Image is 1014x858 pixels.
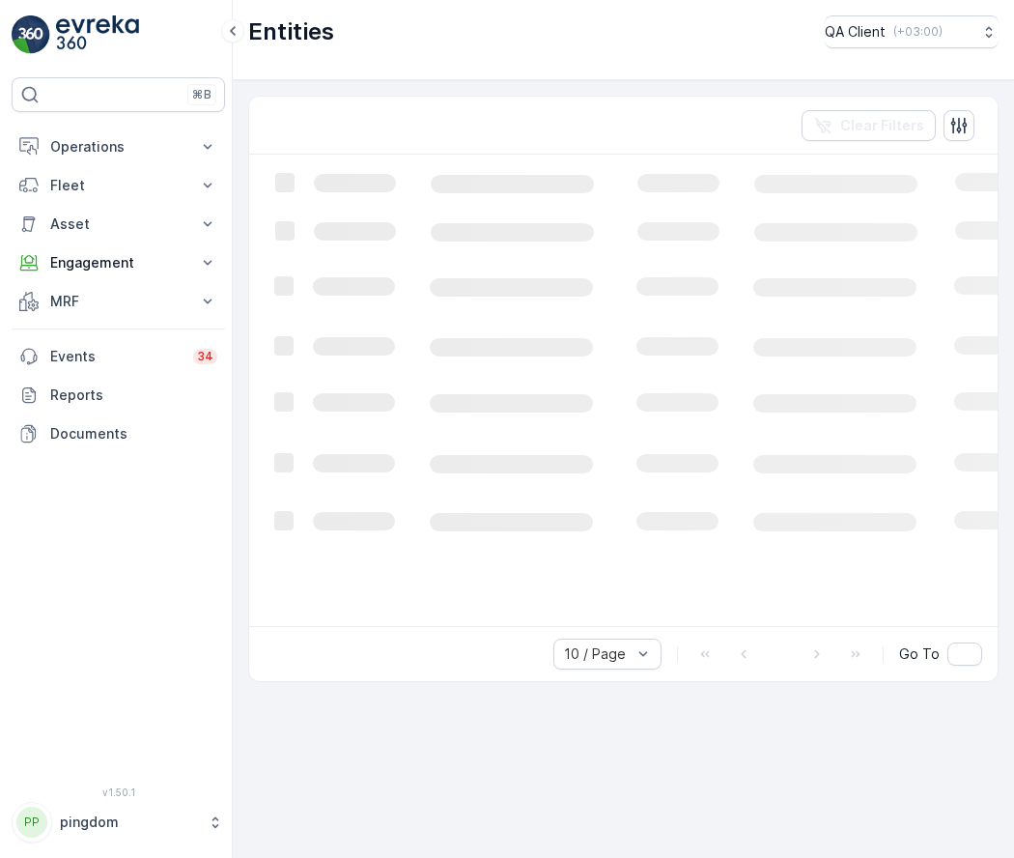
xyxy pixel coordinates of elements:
p: 34 [197,349,213,364]
button: Asset [12,205,225,243]
button: Fleet [12,166,225,205]
a: Reports [12,376,225,415]
button: MRF [12,282,225,321]
button: Clear Filters [802,110,936,141]
button: Engagement [12,243,225,282]
button: PPpingdom [12,802,225,843]
p: ( +03:00 ) [893,24,943,40]
p: Events [50,347,182,366]
p: QA Client [825,22,886,42]
p: Operations [50,137,186,157]
img: logo [12,15,50,54]
div: PP [16,807,47,838]
span: v 1.50.1 [12,786,225,798]
p: Engagement [50,253,186,272]
p: Clear Filters [840,116,924,135]
p: ⌘B [192,87,211,102]
p: pingdom [60,813,198,832]
a: Documents [12,415,225,453]
p: Entities [248,16,334,47]
button: Operations [12,128,225,166]
p: Asset [50,214,186,234]
img: logo_light-DOdMpM7g.png [56,15,139,54]
span: Go To [899,644,940,664]
p: Fleet [50,176,186,195]
p: MRF [50,292,186,311]
button: QA Client(+03:00) [825,15,999,48]
p: Documents [50,424,217,443]
a: Events34 [12,337,225,376]
p: Reports [50,386,217,405]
